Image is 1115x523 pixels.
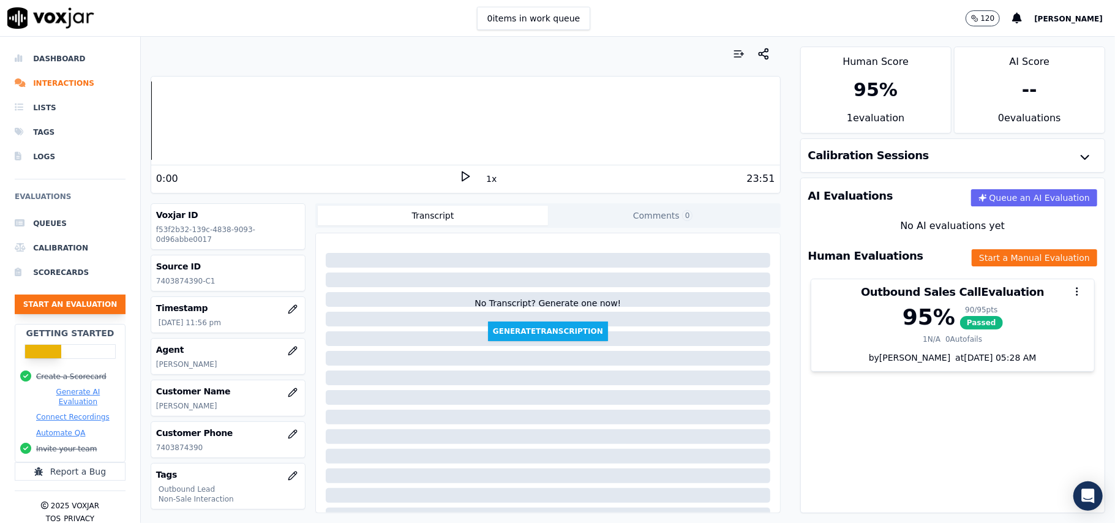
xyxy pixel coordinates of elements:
h3: Human Evaluations [808,250,923,261]
button: 120 [966,10,1000,26]
div: Open Intercom Messenger [1073,481,1103,511]
button: Queue an AI Evaluation [971,189,1097,206]
p: f53f2b32-139c-4838-9093-0d96abbe0017 [156,225,300,244]
p: [PERSON_NAME] [156,359,300,369]
span: [PERSON_NAME] [1034,15,1103,23]
p: 7403874390 [156,443,300,453]
div: -- [1022,79,1037,101]
button: 120 [966,10,1013,26]
h3: Tags [156,468,300,481]
a: Scorecards [15,260,126,285]
div: 95 % [854,79,898,101]
button: [PERSON_NAME] [1034,11,1115,26]
h3: Calibration Sessions [808,150,929,161]
img: voxjar logo [7,7,94,29]
h3: Voxjar ID [156,209,300,221]
button: Report a Bug [15,462,126,481]
a: Dashboard [15,47,126,71]
button: Invite your team [36,444,97,454]
button: Start a Manual Evaluation [972,249,1097,266]
div: at [DATE] 05:28 AM [950,352,1036,364]
p: Non-Sale Interaction [159,494,300,504]
div: 1 evaluation [801,111,951,133]
button: GenerateTranscription [488,322,608,341]
a: Logs [15,145,126,169]
a: Queues [15,211,126,236]
button: Automate QA [36,428,85,438]
p: 2025 Voxjar [51,501,99,511]
div: 23:51 [746,171,775,186]
h3: AI Evaluations [808,190,893,201]
p: 120 [981,13,995,23]
p: [PERSON_NAME] [156,401,300,411]
h6: Evaluations [15,189,126,211]
h3: Timestamp [156,302,300,314]
button: Generate AI Evaluation [36,387,120,407]
h3: Agent [156,344,300,356]
a: Interactions [15,71,126,96]
div: 1 N/A [923,334,940,344]
div: 0:00 [156,171,178,186]
button: 0items in work queue [477,7,591,30]
div: No AI evaluations yet [811,219,1095,233]
p: 7403874390-C1 [156,276,300,286]
button: Comments [548,206,778,225]
div: 0 evaluation s [955,111,1105,133]
a: Calibration [15,236,126,260]
span: 0 [682,210,693,221]
a: Tags [15,120,126,145]
div: AI Score [955,47,1105,69]
p: [DATE] 11:56 pm [159,318,300,328]
div: 90 / 95 pts [960,305,1003,315]
h2: Getting Started [26,327,114,339]
h3: Customer Name [156,385,300,397]
h3: Source ID [156,260,300,273]
div: 0 Autofails [945,334,982,344]
div: No Transcript? Generate one now! [475,297,621,322]
span: Passed [960,316,1003,329]
div: 95 % [903,305,955,329]
button: 1x [484,170,499,187]
h3: Customer Phone [156,427,300,439]
button: Connect Recordings [36,412,110,422]
button: Start an Evaluation [15,295,126,314]
button: Create a Scorecard [36,372,107,382]
div: by [PERSON_NAME] [811,352,1094,371]
a: Lists [15,96,126,120]
button: Transcript [318,206,548,225]
div: Human Score [801,47,951,69]
p: Outbound Lead [159,484,300,494]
